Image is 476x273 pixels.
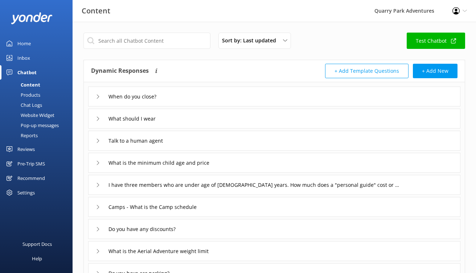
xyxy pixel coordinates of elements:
[413,64,457,78] button: + Add New
[4,100,73,110] a: Chat Logs
[32,251,42,266] div: Help
[17,171,45,185] div: Recommend
[22,237,52,251] div: Support Docs
[4,90,73,100] a: Products
[4,90,40,100] div: Products
[17,156,45,171] div: Pre-Trip SMS
[17,51,30,65] div: Inbox
[4,80,40,90] div: Content
[17,142,35,156] div: Reviews
[325,64,409,78] button: + Add Template Questions
[4,120,73,130] a: Pop-up messages
[4,110,54,120] div: Website Widget
[4,110,73,120] a: Website Widget
[83,33,210,49] input: Search all Chatbot Content
[4,130,73,140] a: Reports
[4,120,59,130] div: Pop-up messages
[222,37,280,45] span: Sort by: Last updated
[4,80,73,90] a: Content
[82,5,110,17] h3: Content
[91,64,149,78] h4: Dynamic Responses
[17,65,37,80] div: Chatbot
[407,33,465,49] a: Test Chatbot
[4,100,42,110] div: Chat Logs
[4,130,38,140] div: Reports
[17,185,35,200] div: Settings
[11,12,53,24] img: yonder-white-logo.png
[17,36,31,51] div: Home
